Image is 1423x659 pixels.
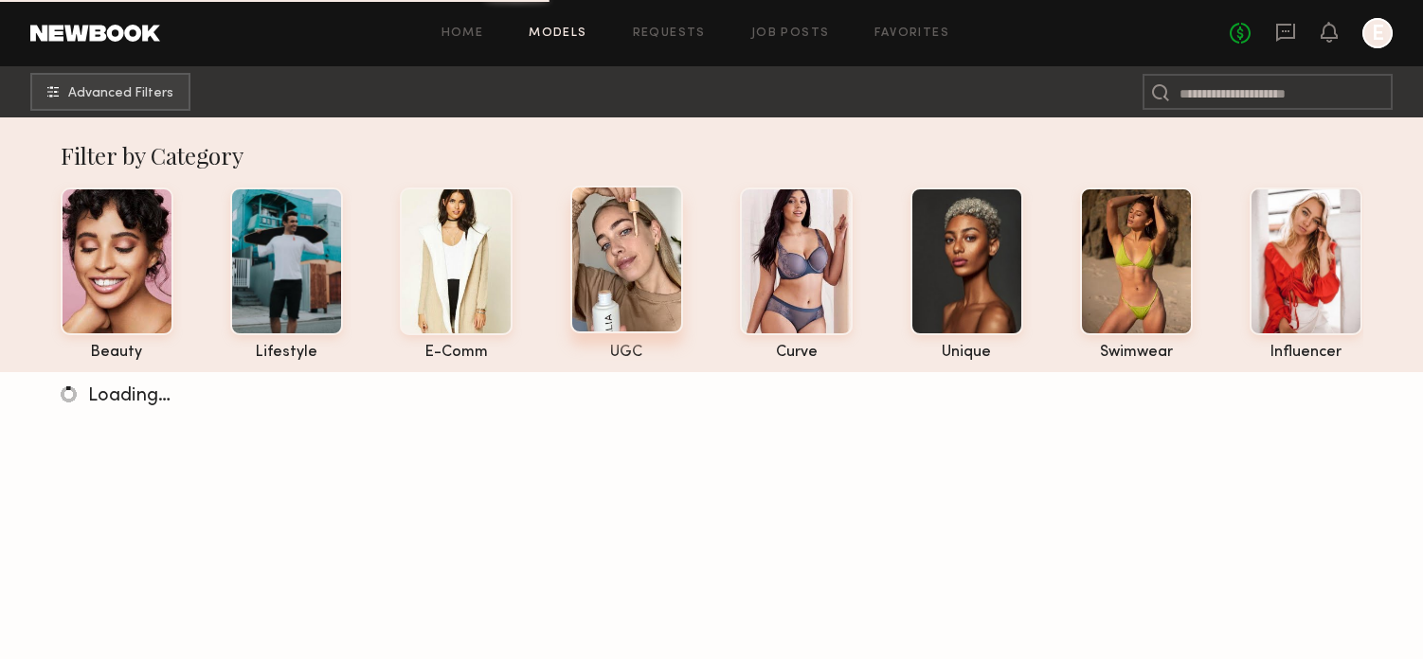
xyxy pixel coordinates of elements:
[400,345,513,361] div: e-comm
[1250,345,1362,361] div: influencer
[1362,18,1393,48] a: E
[740,345,853,361] div: curve
[230,345,343,361] div: lifestyle
[570,345,683,361] div: UGC
[633,27,706,40] a: Requests
[61,345,173,361] div: beauty
[30,73,190,111] button: Advanced Filters
[529,27,586,40] a: Models
[68,87,173,100] span: Advanced Filters
[874,27,949,40] a: Favorites
[751,27,830,40] a: Job Posts
[88,387,171,405] span: Loading…
[61,140,1363,170] div: Filter by Category
[1080,345,1193,361] div: swimwear
[910,345,1023,361] div: unique
[441,27,484,40] a: Home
